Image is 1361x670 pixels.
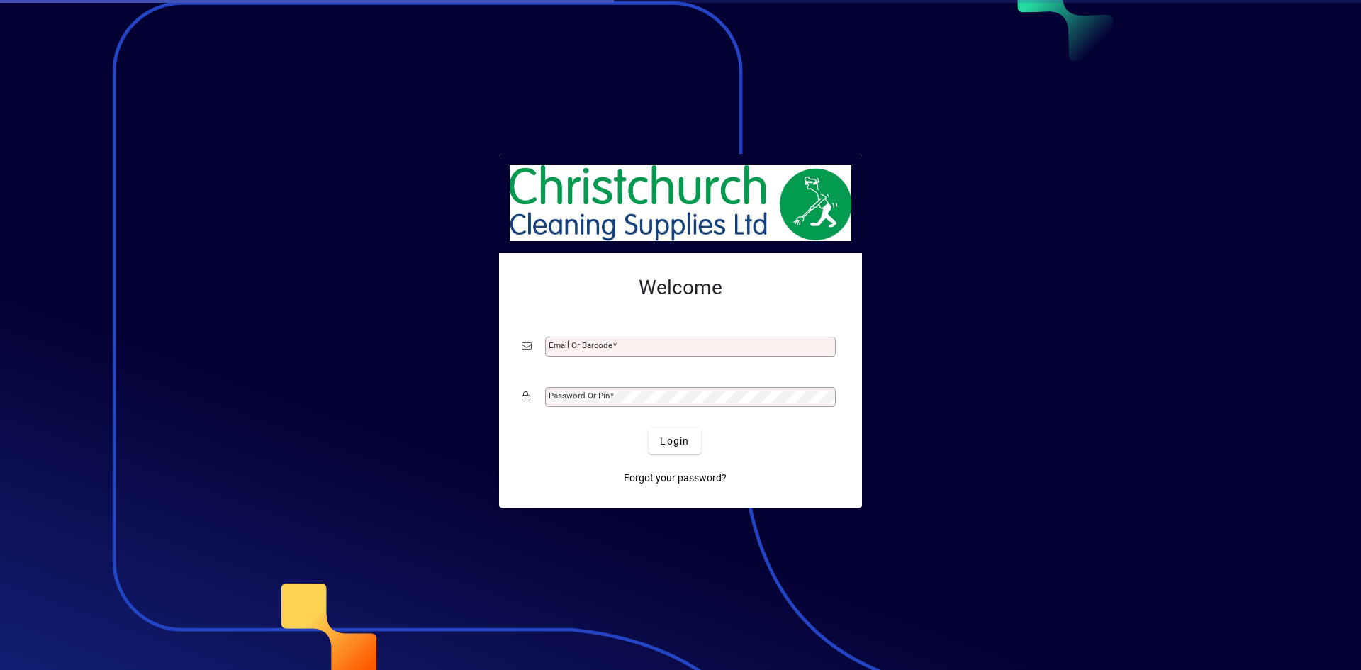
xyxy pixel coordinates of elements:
[549,340,612,350] mat-label: Email or Barcode
[549,391,610,401] mat-label: Password or Pin
[624,471,727,486] span: Forgot your password?
[660,434,689,449] span: Login
[522,276,839,300] h2: Welcome
[618,465,732,491] a: Forgot your password?
[649,428,700,454] button: Login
